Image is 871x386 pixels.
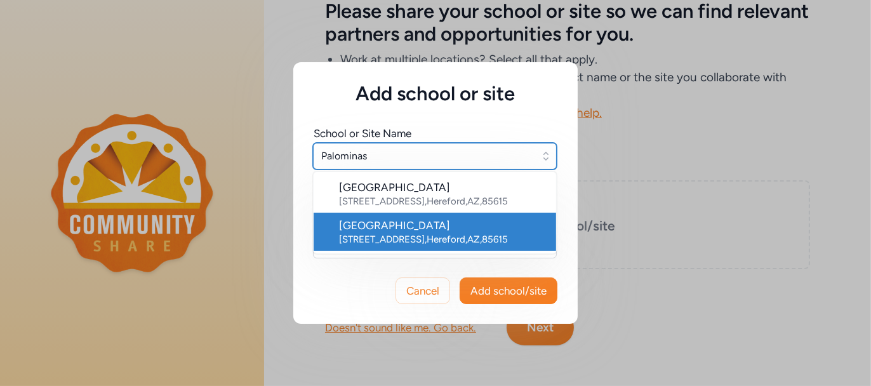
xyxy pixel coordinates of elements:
div: School or Site Name [314,126,411,141]
button: Cancel [396,277,450,304]
h5: Add school or site [314,83,557,105]
div: [STREET_ADDRESS] , Hereford , AZ , 85615 [339,233,546,246]
div: [GEOGRAPHIC_DATA] [339,218,546,233]
div: [STREET_ADDRESS] , Hereford , AZ , 85615 [339,195,546,208]
span: Add school/site [470,283,547,298]
div: [GEOGRAPHIC_DATA] [339,180,546,195]
input: Enter school name... [313,143,557,170]
span: Cancel [406,283,439,298]
button: Add school/site [460,277,557,304]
